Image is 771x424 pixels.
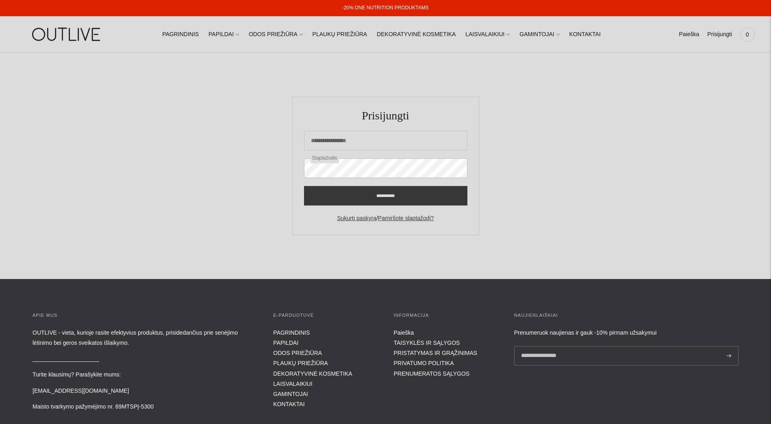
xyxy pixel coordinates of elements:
[313,26,367,43] a: PLAUKŲ PRIEŽIŪRA
[569,26,601,43] a: KONTAKTAI
[707,26,732,43] a: Prisijungti
[519,26,559,43] a: GAMINTOJAI
[378,215,434,221] a: Pamiršote slaptažodį?
[16,20,118,48] img: OUTLIVE
[33,370,257,380] p: Turite klausimų? Parašykite mums:
[304,214,467,223] div: /
[465,26,510,43] a: LAISVALAIKIUI
[393,312,497,320] h3: INFORMACIJA
[679,26,699,43] a: Paieška
[33,386,257,396] p: [EMAIL_ADDRESS][DOMAIN_NAME]
[249,26,303,43] a: ODOS PRIEŽIŪRA
[342,5,428,11] a: -20% ONE NUTRITION PRODUKTAMS
[273,360,328,366] a: PLAUKŲ PRIEŽIŪRA
[208,26,239,43] a: PAPILDAI
[514,328,738,338] div: Prenumeruok naujienas ir gauk -10% pirmam užsakymui
[393,370,469,377] a: PRENUMERATOS SĄLYGOS
[273,340,298,346] a: PAPILDAI
[273,350,322,356] a: ODOS PRIEŽIŪRA
[33,312,257,320] h3: APIE MUS
[514,312,738,320] h3: Naujienlaiškiai
[273,370,352,377] a: DEKORATYVINĖ KOSMETIKA
[742,29,753,40] span: 0
[393,360,454,366] a: PRIVATUMO POLITIKA
[162,26,199,43] a: PAGRINDINIS
[273,401,304,407] a: KONTAKTAI
[33,354,257,364] p: _____________________
[273,312,377,320] h3: E-parduotuvė
[273,381,312,387] a: LAISVALAIKIUI
[393,350,477,356] a: PRISTATYMAS IR GRĄŽINIMAS
[311,154,339,163] label: Slaptažodis
[273,329,310,336] a: PAGRINDINIS
[393,340,460,346] a: TAISYKLĖS IR SĄLYGOS
[33,328,257,348] p: OUTLIVE - vieta, kurioje rasite efektyvius produktus, prisidedančius prie senėjimo lėtinimo bei g...
[377,26,456,43] a: DEKORATYVINĖ KOSMETIKA
[33,402,257,412] p: Maisto tvarkymo pažymėjimo nr. 69MTSPĮ-5300
[740,26,755,43] a: 0
[393,329,414,336] a: Paieška
[304,108,467,123] h1: Prisijungti
[337,215,376,221] a: Sukurti paskyrą
[273,391,308,397] a: GAMINTOJAI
